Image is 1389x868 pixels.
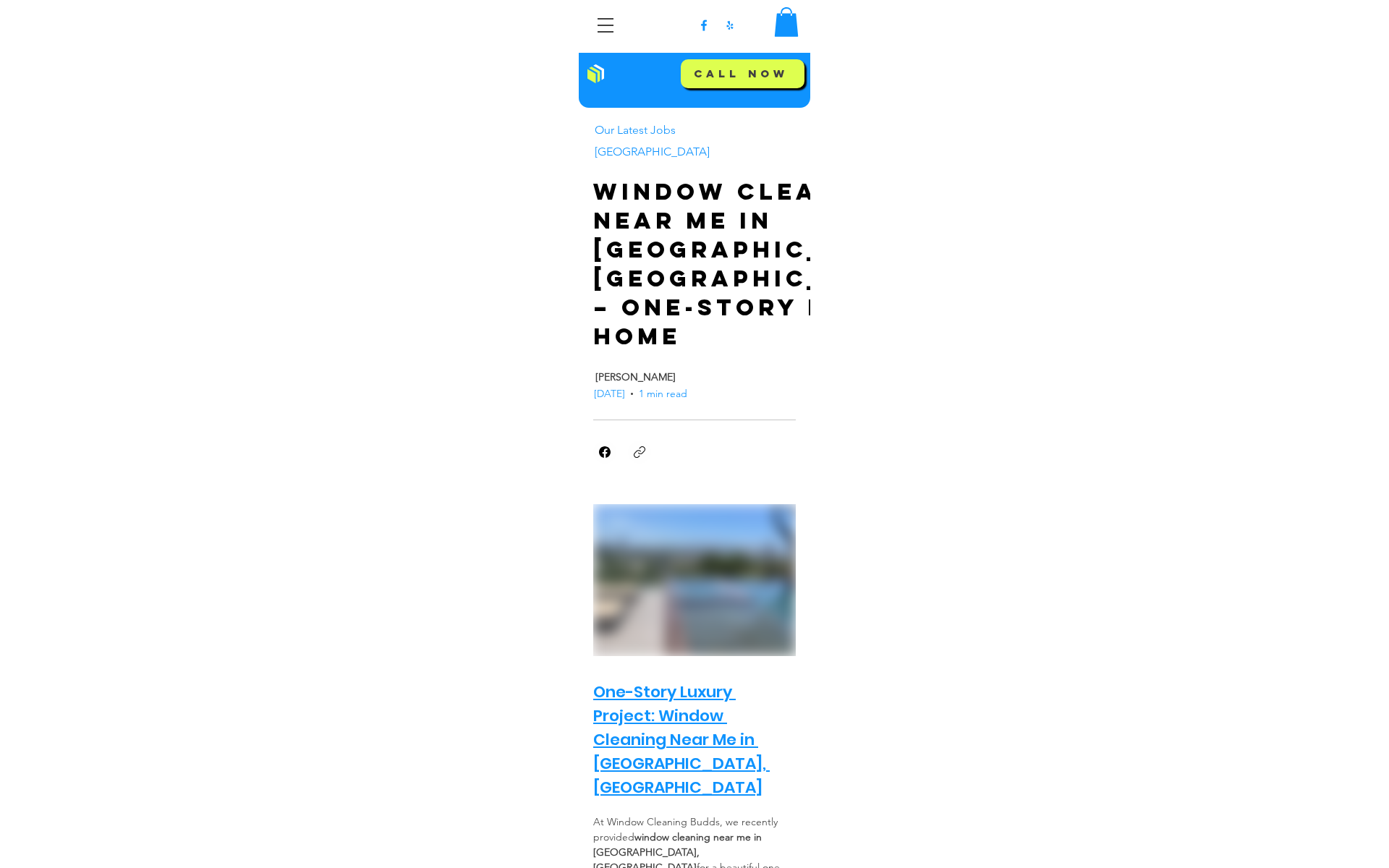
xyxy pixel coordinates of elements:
span: At Window Cleaning Budds, we recently provided [593,815,781,843]
ul: Share Buttons [593,441,651,464]
span: [PERSON_NAME] [595,370,676,385]
img: Yelp! [723,18,737,33]
a: Glendale [593,144,710,160]
h1: Window Cleaning Near Me in [GEOGRAPHIC_DATA], [GEOGRAPHIC_DATA] – One-Story Luxury Home [593,177,927,351]
span: 1 min read [639,387,687,400]
div: Open navigation menu [587,7,624,43]
span: Call Now [694,67,789,80]
button: Copy link [628,441,651,464]
a: One-Story Luxury Project: Window Cleaning Near Me in [GEOGRAPHIC_DATA], [GEOGRAPHIC_DATA] [593,681,770,799]
span: [GEOGRAPHIC_DATA] [595,144,710,160]
a: Our Latest Jobs [593,122,676,138]
button: Hakob Papikyan [594,368,772,386]
img: window cleaning in glendale ca [593,504,796,656]
span: [DATE] [594,387,625,400]
img: Window Cleaning Budds, Affordable window cleaning services near me in Los Angeles [587,64,604,83]
ul: Social Bar [697,18,737,33]
img: Facebook [697,18,711,33]
a: Facebook [593,441,616,464]
a: Call Now [681,59,804,88]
